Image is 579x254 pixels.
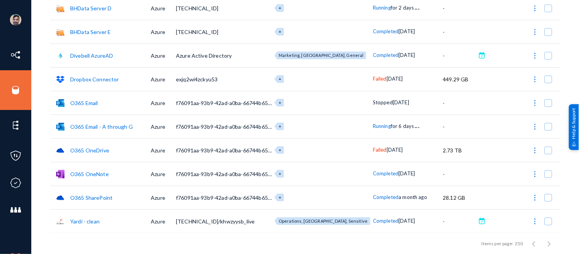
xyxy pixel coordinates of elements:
img: dropbox.svg [56,75,65,84]
span: Running [373,5,391,11]
img: icon-more.svg [531,28,539,36]
span: f76091aa-93b9-42ad-a0ba-66744b65c468 [176,147,280,154]
div: 250 [515,240,523,247]
span: Completed [373,28,398,34]
span: + [279,100,281,105]
span: [DATE] [399,28,415,34]
a: O365 OneDrive [70,147,109,154]
span: [TECHNICAL_ID] [176,5,218,11]
span: . [415,120,416,129]
a: BHData Server E [70,29,111,35]
span: a month ago [399,194,427,200]
td: Azure [151,138,176,162]
td: 449.29 GB [443,67,476,91]
span: exjq2wi4zckyu53 [176,76,218,83]
img: smb.png [56,4,65,13]
img: icon-members.svg [10,204,21,216]
img: icon-sources.svg [10,84,21,96]
td: - [443,91,476,115]
td: Azure [151,209,176,233]
span: Marketing, [GEOGRAPHIC_DATA], General [279,53,364,58]
td: - [443,20,476,44]
span: + [279,147,281,152]
span: + [279,29,281,34]
img: sqlserver.png [56,217,65,226]
span: f76091aa-93b9-42ad-a0ba-66744b65c468 [176,171,280,177]
td: Azure [151,20,176,44]
a: O365 Email - A through G [70,123,133,130]
td: 2.73 TB [443,138,476,162]
span: Operations, [GEOGRAPHIC_DATA], Sensitive [279,218,368,223]
span: Completed [373,170,398,176]
span: Completed [373,218,398,224]
div: Help & Support [569,104,579,150]
td: Azure [151,115,176,138]
img: icon-more.svg [531,99,539,107]
td: - [443,162,476,186]
td: Azure [151,162,176,186]
img: icon-more.svg [531,5,539,12]
img: icon-elements.svg [10,120,21,131]
span: Azure Active Directory [176,52,232,59]
td: Azure [151,186,176,209]
span: f76091aa-93b9-42ad-a0ba-66744b65c468 [176,100,280,106]
span: Completed [373,194,398,200]
span: . [416,2,418,11]
td: 28.12 GB [443,186,476,209]
img: ACg8ocK1ZkZ6gbMmCU1AeqPIsBvrTWeY1xNXvgxNjkUXxjcqAiPEIvU=s96-c [10,14,21,26]
span: [DATE] [393,99,409,105]
td: Azure [151,67,176,91]
span: Completed [373,52,398,58]
span: Failed [373,76,387,82]
img: azuread.png [56,52,65,60]
span: [TECHNICAL_ID] [176,29,218,35]
a: O365 OneNote [70,171,109,177]
button: Previous page [526,236,542,251]
span: [DATE] [387,147,403,153]
img: onenote.png [56,170,65,178]
span: + [279,5,281,10]
span: [DATE] [399,52,415,58]
span: Stopped [373,99,393,105]
a: Divebell AzureAD [70,52,113,59]
a: Dropbox Connector [70,76,119,83]
img: icon-more.svg [531,52,539,60]
img: icon-more.svg [531,218,539,225]
span: [TECHNICAL_ID]/khwzyysb_live [176,218,255,225]
img: icon-policies.svg [10,150,21,162]
img: o365mail.svg [56,123,65,131]
span: + [279,76,281,81]
span: Running [373,123,391,129]
span: [DATE] [399,218,415,224]
span: f76091aa-93b9-42ad-a0ba-66744b65c468 [176,194,280,201]
td: Azure [151,91,176,115]
td: - [443,115,476,138]
img: icon-more.svg [531,76,539,83]
img: onedrive.png [56,146,65,155]
td: - [443,209,476,233]
span: for 2 days [391,5,414,11]
span: f76091aa-93b9-42ad-a0ba-66744b65c468 [176,123,280,130]
img: onedrive.png [56,194,65,202]
img: icon-more.svg [531,194,539,202]
span: . [418,120,419,129]
img: icon-more.svg [531,170,539,178]
a: Yardi - clean [70,218,100,225]
a: O365 SharePoint [70,194,113,201]
img: icon-inventory.svg [10,49,21,61]
span: for 6 days [391,123,414,129]
button: Next page [542,236,557,251]
a: O365 Email [70,100,98,106]
img: icon-more.svg [531,123,539,131]
span: Failed [373,147,387,153]
img: smb.png [56,28,65,36]
img: icon-more.svg [531,147,539,154]
img: icon-compliance.svg [10,177,21,189]
div: Items per page: [482,240,513,247]
a: BHData Server D [70,5,111,11]
td: - [443,44,476,67]
img: o365mail.svg [56,99,65,107]
span: [DATE] [399,170,415,176]
span: + [279,195,281,200]
span: . [418,2,419,11]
